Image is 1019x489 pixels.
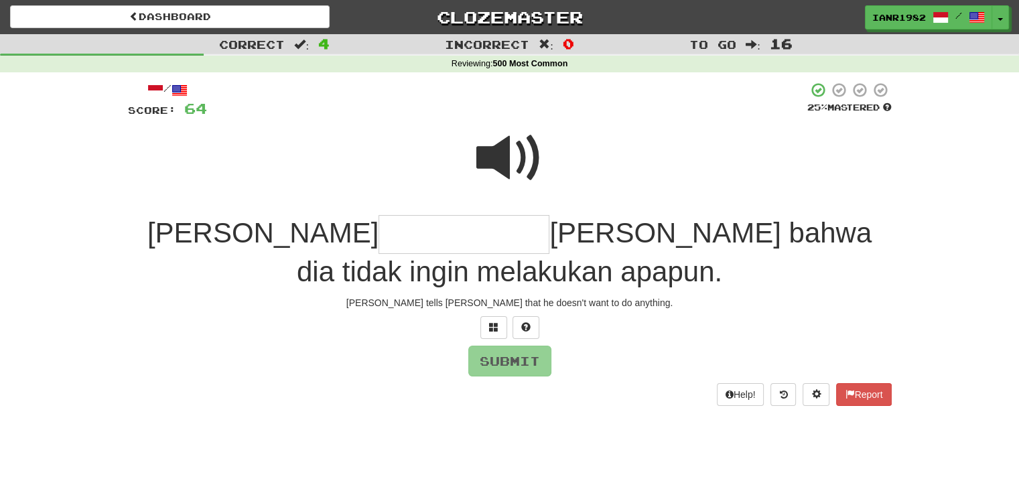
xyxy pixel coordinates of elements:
span: [PERSON_NAME] bahwa dia tidak ingin melakukan apapun. [297,217,872,288]
button: Help! [717,383,764,406]
span: [PERSON_NAME] [147,217,379,249]
span: Incorrect [445,38,529,51]
span: Correct [219,38,285,51]
a: Dashboard [10,5,330,28]
div: / [128,82,207,98]
div: Mastered [807,102,892,114]
span: 4 [318,36,330,52]
span: 16 [770,36,793,52]
span: : [539,39,553,50]
a: IanR1982 / [865,5,992,29]
span: : [294,39,309,50]
strong: 500 Most Common [492,59,567,68]
button: Single letter hint - you only get 1 per sentence and score half the points! alt+h [513,316,539,339]
span: 64 [184,100,207,117]
span: : [746,39,760,50]
span: 25 % [807,102,827,113]
span: IanR1982 [872,11,926,23]
span: Score: [128,104,176,116]
a: Clozemaster [350,5,669,29]
span: 0 [563,36,574,52]
button: Switch sentence to multiple choice alt+p [480,316,507,339]
button: Submit [468,346,551,376]
span: / [955,11,962,20]
span: To go [689,38,736,51]
button: Report [836,383,891,406]
button: Round history (alt+y) [770,383,796,406]
div: [PERSON_NAME] tells [PERSON_NAME] that he doesn't want to do anything. [128,296,892,309]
